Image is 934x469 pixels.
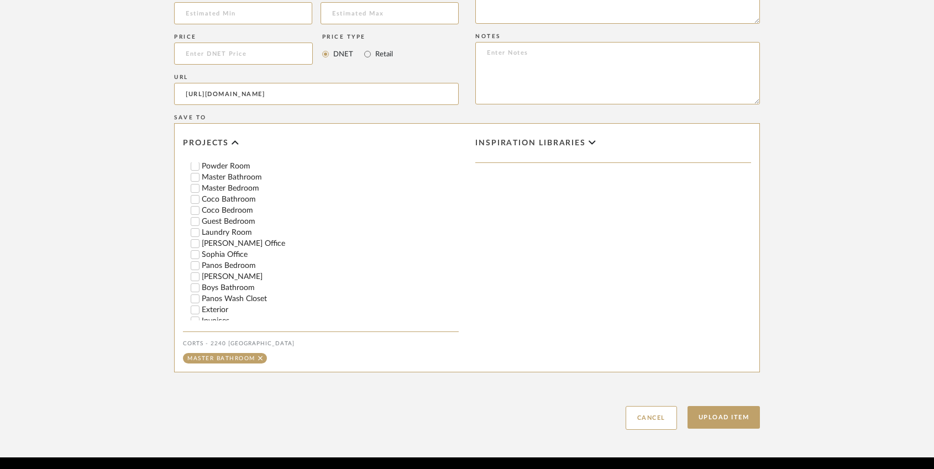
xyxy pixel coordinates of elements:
input: Estimated Max [321,2,459,24]
label: Master Bedroom [202,185,459,192]
div: Save To [174,114,760,121]
button: Cancel [626,406,677,430]
label: Panos Bedroom [202,262,459,270]
label: Coco Bedroom [202,207,459,214]
label: Retail [374,48,393,60]
label: Master Bathroom [202,173,459,181]
input: Enter DNET Price [174,43,313,65]
div: URL [174,74,459,81]
label: [PERSON_NAME] Office [202,240,459,247]
label: [PERSON_NAME] [202,273,459,281]
label: Exterior [202,306,459,314]
label: Invoices [202,317,459,325]
label: Boys Bathroom [202,284,459,292]
div: Notes [475,33,760,40]
label: Panos Wash Closet [202,295,459,303]
label: Coco Bathroom [202,196,459,203]
span: Inspiration libraries [475,139,586,148]
input: Enter URL [174,83,459,105]
label: DNET [332,48,353,60]
label: Powder Room [202,162,459,170]
label: Guest Bedroom [202,218,459,225]
input: Estimated Min [174,2,312,24]
div: Price [174,34,313,40]
mat-radio-group: Select price type [322,43,393,65]
div: CORTS - 2240 [GEOGRAPHIC_DATA] [183,340,459,347]
div: Price Type [322,34,393,40]
label: Laundry Room [202,229,459,236]
span: Projects [183,139,229,148]
label: Sophia Office [202,251,459,259]
button: Upload Item [688,406,760,429]
div: Master Bathroom [187,356,255,361]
